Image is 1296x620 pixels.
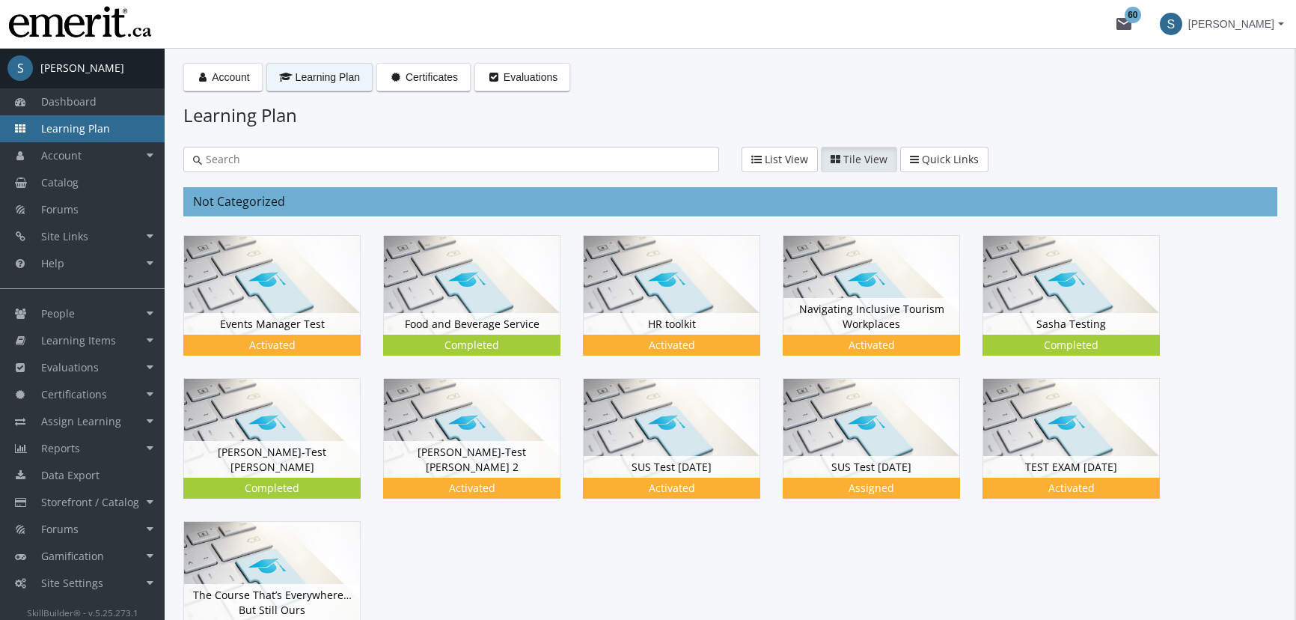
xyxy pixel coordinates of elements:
div: HR toolkit [584,313,759,335]
div: Activated [586,338,757,353]
span: Tile View [843,152,887,166]
span: Forums [41,202,79,216]
span: List View [765,152,808,166]
div: SUS Test [DATE] [583,378,783,521]
div: Activated [586,481,757,496]
div: Food and Beverage Service [383,235,583,378]
div: Activated [386,481,557,496]
div: [PERSON_NAME]-Test [PERSON_NAME] [183,378,383,521]
span: S [1160,13,1182,35]
i: Account [196,72,210,82]
span: Learning Items [41,333,116,347]
div: Activated [186,338,358,353]
div: Navigating Inclusive Tourism Workplaces [783,235,982,378]
div: SUS Test [DATE] [584,456,759,478]
div: HR toolkit [583,235,783,378]
div: Sasha Testing [983,313,1159,335]
div: [PERSON_NAME]-Test [PERSON_NAME] 2 [383,378,583,521]
div: Completed [386,338,557,353]
div: Sasha Testing [982,235,1182,378]
span: Quick Links [922,152,979,166]
div: [PERSON_NAME] [40,61,124,76]
button: Evaluations [474,63,570,91]
span: People [41,306,75,320]
span: Storefront / Catalog [41,495,139,509]
div: Food and Beverage Service [384,313,560,335]
button: Certificates [376,63,471,91]
span: Catalog [41,175,79,189]
div: [PERSON_NAME]-Test [PERSON_NAME] 2 [384,441,560,478]
div: Navigating Inclusive Tourism Workplaces [783,298,959,335]
span: Site Settings [41,576,103,590]
span: Reports [41,441,80,455]
span: Account [41,148,82,162]
span: Assign Learning [41,414,121,428]
div: Assigned [786,481,957,496]
span: Evaluations [41,360,99,374]
div: Activated [985,481,1157,496]
div: [PERSON_NAME]-Test [PERSON_NAME] [184,441,360,478]
span: Site Links [41,229,88,243]
div: Completed [186,481,358,496]
h1: Learning Plan [183,103,1277,128]
span: Data Export [41,468,100,482]
span: Not Categorized [193,193,285,210]
i: Learning Plan [279,72,293,82]
span: Evaluations [504,71,557,83]
i: Evaluations [487,72,501,82]
mat-icon: mail [1115,15,1133,33]
div: Events Manager Test [183,235,383,378]
button: Learning Plan [266,63,373,91]
i: Certificates [389,72,403,82]
span: Gamification [41,549,104,563]
div: Events Manager Test [184,313,360,335]
div: Activated [786,338,957,353]
div: SUS Test [DATE] [783,378,982,521]
span: Learning Plan [296,71,360,83]
span: Learning Plan [41,121,110,136]
div: TEST EXAM [DATE] [982,378,1182,521]
span: Certifications [41,387,107,401]
span: Forums [41,522,79,536]
div: TEST EXAM [DATE] [983,456,1159,478]
div: Completed [985,338,1157,353]
span: Account [212,71,250,83]
span: [PERSON_NAME] [1188,10,1274,37]
small: SkillBuilder® - v.5.25.273.1 [27,607,138,619]
input: Search [202,152,709,167]
span: Dashboard [41,94,97,109]
span: S [7,55,33,81]
button: Account [183,63,263,91]
span: Certificates [406,71,458,83]
span: Help [41,256,64,270]
div: SUS Test [DATE] [783,456,959,478]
